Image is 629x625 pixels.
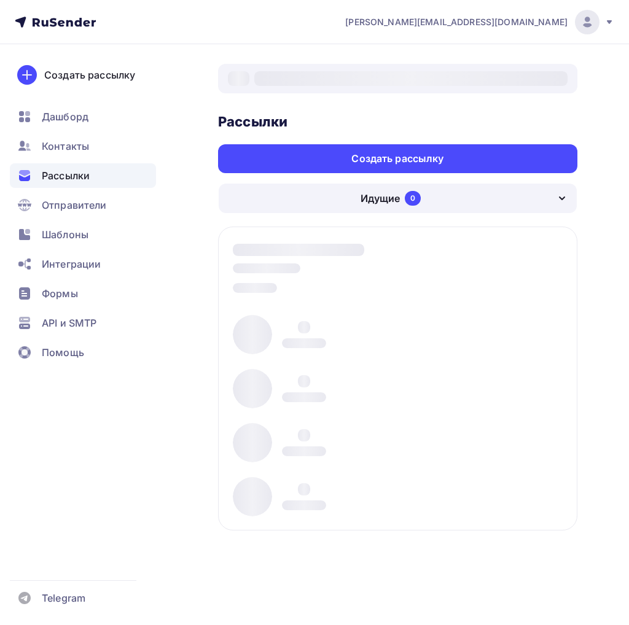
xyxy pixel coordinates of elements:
[44,68,135,82] div: Создать рассылку
[10,163,156,188] a: Рассылки
[10,281,156,306] a: Формы
[10,193,156,217] a: Отправители
[42,286,78,301] span: Формы
[42,139,89,153] span: Контакты
[405,191,421,206] div: 0
[345,10,614,34] a: [PERSON_NAME][EMAIL_ADDRESS][DOMAIN_NAME]
[42,227,88,242] span: Шаблоны
[351,152,443,166] div: Создать рассылку
[42,316,96,330] span: API и SMTP
[10,134,156,158] a: Контакты
[42,591,85,605] span: Telegram
[218,113,577,130] h3: Рассылки
[218,183,577,214] button: Идущие 0
[42,168,90,183] span: Рассылки
[345,16,568,28] span: [PERSON_NAME][EMAIL_ADDRESS][DOMAIN_NAME]
[42,345,84,360] span: Помощь
[42,257,101,271] span: Интеграции
[361,191,400,206] div: Идущие
[42,109,88,124] span: Дашборд
[42,198,107,212] span: Отправители
[10,222,156,247] a: Шаблоны
[10,104,156,129] a: Дашборд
